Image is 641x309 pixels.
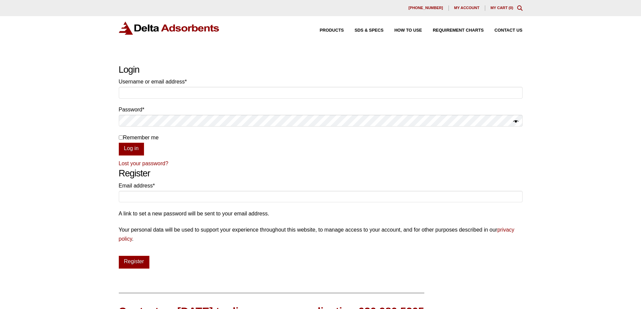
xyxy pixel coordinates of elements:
label: Email address [119,181,523,190]
span: Requirement Charts [433,28,484,33]
span: SDS & SPECS [355,28,384,33]
a: Contact Us [484,28,523,33]
a: How to Use [384,28,422,33]
a: Lost your password? [119,161,169,166]
span: Remember me [123,135,159,140]
h2: Login [119,64,523,75]
button: Show password [513,117,519,127]
span: How to Use [394,28,422,33]
a: SDS & SPECS [344,28,384,33]
img: Delta Adsorbents [119,22,220,35]
span: Contact Us [495,28,523,33]
input: Remember me [119,135,123,140]
span: Products [320,28,344,33]
a: Requirement Charts [422,28,484,33]
h2: Register [119,168,523,179]
span: [PHONE_NUMBER] [408,6,443,10]
p: Your personal data will be used to support your experience throughout this website, to manage acc... [119,225,523,243]
span: 0 [510,6,512,10]
a: My Cart (0) [491,6,513,10]
label: Username or email address [119,77,523,86]
div: Toggle Modal Content [517,5,523,11]
a: [PHONE_NUMBER] [403,5,449,11]
label: Password [119,105,523,114]
p: A link to set a new password will be sent to your email address. [119,209,523,218]
a: My account [449,5,485,11]
a: Products [309,28,344,33]
span: My account [454,6,479,10]
button: Log in [119,143,144,156]
a: privacy policy [119,227,514,242]
button: Register [119,256,149,269]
